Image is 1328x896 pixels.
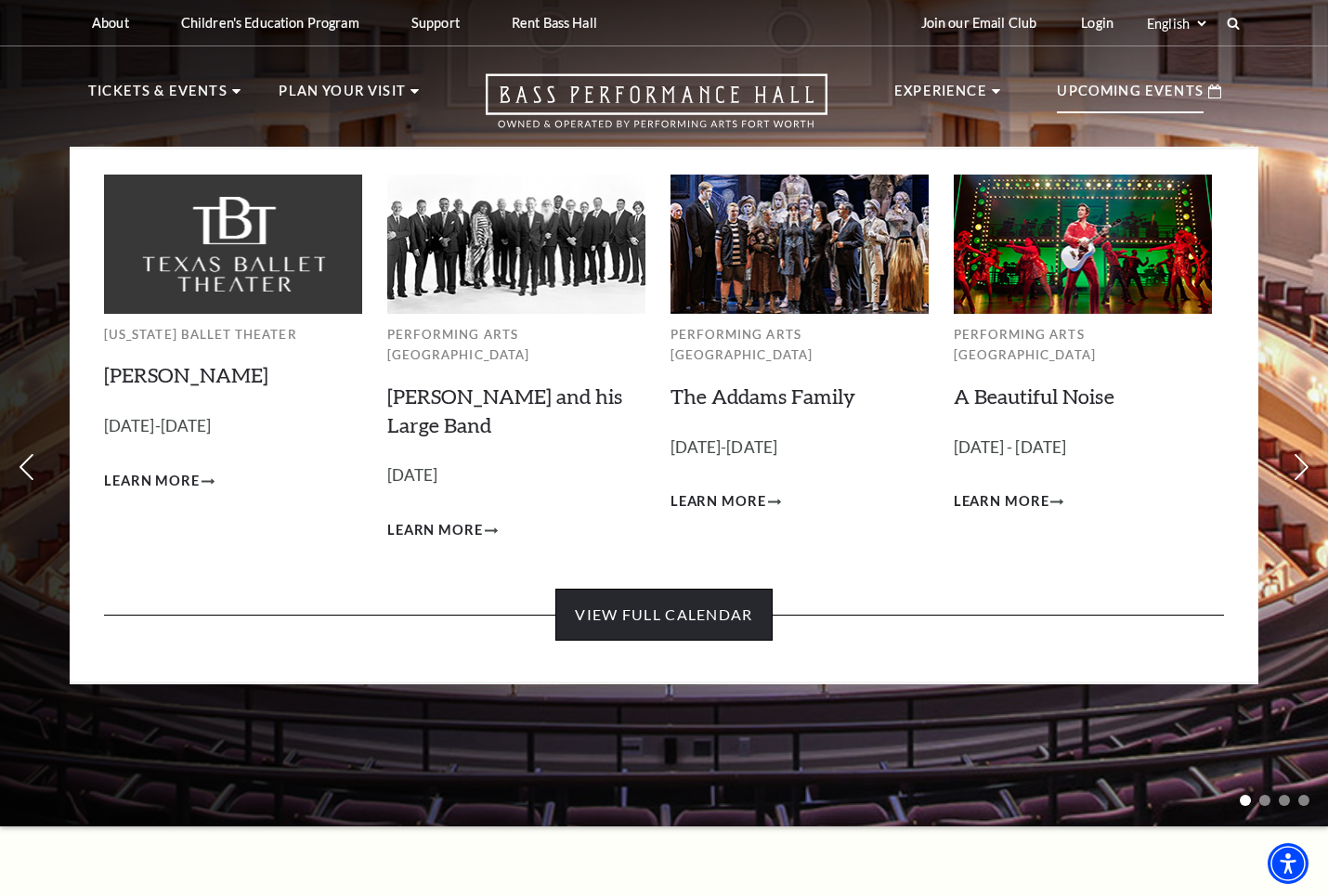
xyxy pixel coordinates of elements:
[387,462,645,489] p: [DATE]
[954,175,1212,313] img: Performing Arts Fort Worth
[104,470,200,493] span: Learn More
[104,470,215,493] a: Learn More Peter Pan
[104,324,362,345] p: [US_STATE] Ballet Theater
[555,589,772,641] a: View Full Calendar
[279,80,406,113] p: Plan Your Visit
[419,73,894,147] a: Open this option
[1268,843,1308,884] div: Accessibility Menu
[954,383,1114,409] a: A Beautiful Noise
[104,413,362,440] p: [DATE]-[DATE]
[1143,15,1209,32] select: Select:
[92,15,129,31] p: About
[387,324,645,366] p: Performing Arts [GEOGRAPHIC_DATA]
[671,490,766,513] span: Learn More
[671,490,781,513] a: Learn More The Addams Family
[671,435,929,461] p: [DATE]-[DATE]
[387,383,622,437] a: [PERSON_NAME] and his Large Band
[954,324,1212,366] p: Performing Arts [GEOGRAPHIC_DATA]
[954,490,1049,513] span: Learn More
[387,519,498,542] a: Learn More Lyle Lovett and his Large Band
[954,435,1212,461] p: [DATE] - [DATE]
[954,490,1064,513] a: Learn More A Beautiful Noise
[894,80,987,113] p: Experience
[181,15,359,31] p: Children's Education Program
[1057,80,1204,113] p: Upcoming Events
[104,362,268,387] a: [PERSON_NAME]
[671,324,929,366] p: Performing Arts [GEOGRAPHIC_DATA]
[512,15,597,31] p: Rent Bass Hall
[387,519,483,542] span: Learn More
[411,15,460,31] p: Support
[671,175,929,313] img: Performing Arts Fort Worth
[88,80,228,113] p: Tickets & Events
[104,175,362,313] img: Texas Ballet Theater
[671,383,855,409] a: The Addams Family
[387,175,645,313] img: Performing Arts Fort Worth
